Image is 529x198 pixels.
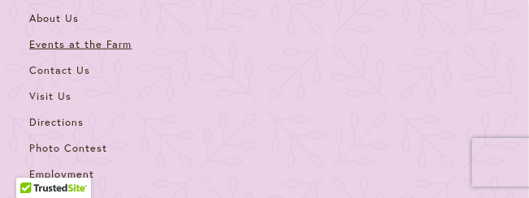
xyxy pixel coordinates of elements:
span: Contact Us [29,63,90,77]
span: Visit Us [29,89,72,103]
span: About Us [29,11,79,25]
span: Directions [29,115,84,129]
span: Events at the Farm [29,37,132,51]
